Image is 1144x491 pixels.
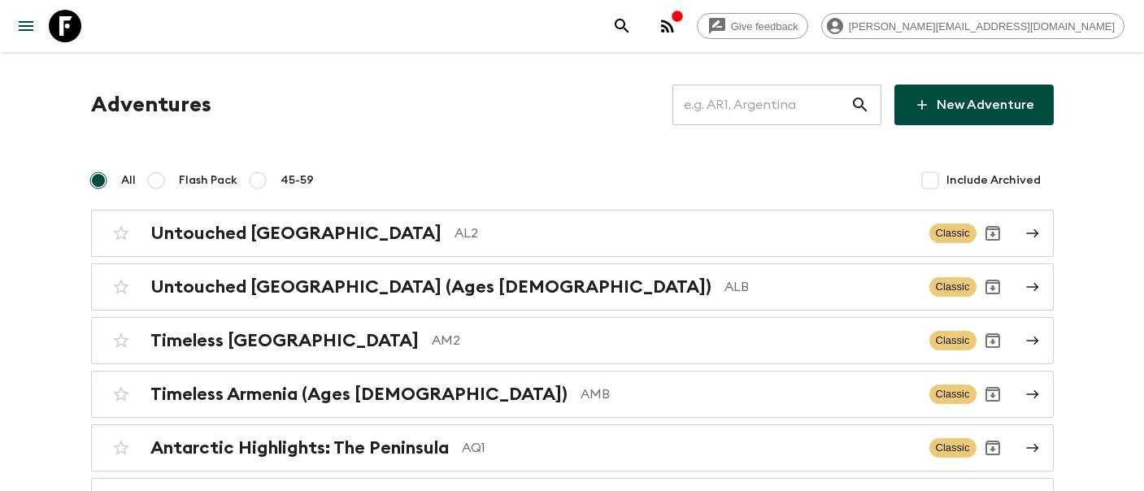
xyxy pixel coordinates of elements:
[722,20,807,33] span: Give feedback
[929,224,977,243] span: Classic
[840,20,1124,33] span: [PERSON_NAME][EMAIL_ADDRESS][DOMAIN_NAME]
[462,438,916,458] p: AQ1
[581,385,916,404] p: AMB
[91,371,1054,418] a: Timeless Armenia (Ages [DEMOGRAPHIC_DATA])AMBClassicArchive
[432,331,916,350] p: AM2
[91,210,1054,257] a: Untouched [GEOGRAPHIC_DATA]AL2ClassicArchive
[10,10,42,42] button: menu
[724,277,916,297] p: ALB
[281,172,314,189] span: 45-59
[821,13,1124,39] div: [PERSON_NAME][EMAIL_ADDRESS][DOMAIN_NAME]
[977,271,1009,303] button: Archive
[150,384,568,405] h2: Timeless Armenia (Ages [DEMOGRAPHIC_DATA])
[672,82,850,128] input: e.g. AR1, Argentina
[150,437,449,458] h2: Antarctic Highlights: The Peninsula
[977,378,1009,411] button: Archive
[91,89,211,121] h1: Adventures
[150,223,442,244] h2: Untouched [GEOGRAPHIC_DATA]
[91,317,1054,364] a: Timeless [GEOGRAPHIC_DATA]AM2ClassicArchive
[150,276,711,298] h2: Untouched [GEOGRAPHIC_DATA] (Ages [DEMOGRAPHIC_DATA])
[977,432,1009,464] button: Archive
[91,263,1054,311] a: Untouched [GEOGRAPHIC_DATA] (Ages [DEMOGRAPHIC_DATA])ALBClassicArchive
[894,85,1054,125] a: New Adventure
[121,172,136,189] span: All
[929,277,977,297] span: Classic
[946,172,1041,189] span: Include Archived
[150,330,419,351] h2: Timeless [GEOGRAPHIC_DATA]
[606,10,638,42] button: search adventures
[455,224,916,243] p: AL2
[91,424,1054,471] a: Antarctic Highlights: The PeninsulaAQ1ClassicArchive
[929,438,977,458] span: Classic
[929,385,977,404] span: Classic
[929,331,977,350] span: Classic
[977,324,1009,357] button: Archive
[179,172,237,189] span: Flash Pack
[697,13,808,39] a: Give feedback
[977,217,1009,250] button: Archive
